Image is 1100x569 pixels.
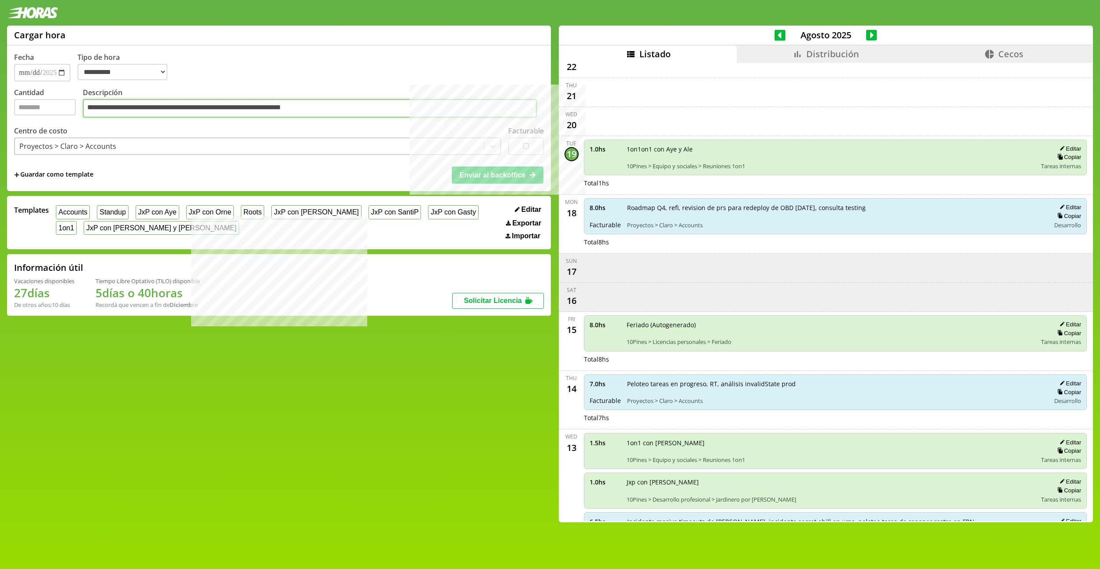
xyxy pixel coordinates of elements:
[452,166,543,183] button: Enviar al backoffice
[78,64,167,80] select: Tipo de hora
[590,321,620,329] span: 8.0 hs
[452,293,544,309] button: Solicitar Licencia
[19,141,116,151] div: Proyectos > Claro > Accounts
[627,478,1035,486] span: Jxp con [PERSON_NAME]
[627,221,1045,229] span: Proyectos > Claro > Accounts
[565,111,577,118] div: Wed
[97,205,128,219] button: Standup
[1041,456,1081,464] span: Tareas internas
[1055,388,1081,396] button: Copiar
[1054,397,1081,405] span: Desarrollo
[96,301,200,309] div: Recordá que vencen a fin de
[428,205,478,219] button: JxP con Gasty
[14,88,83,120] label: Cantidad
[241,205,264,219] button: Roots
[590,145,620,153] span: 1.0 hs
[566,81,577,89] div: Thu
[1057,145,1081,152] button: Editar
[508,126,544,136] label: Facturable
[786,29,866,41] span: Agosto 2025
[14,277,74,285] div: Vacaciones disponibles
[627,397,1045,405] span: Proyectos > Claro > Accounts
[1055,153,1081,161] button: Copiar
[566,140,576,147] div: Tue
[627,517,1045,526] span: Incidente masivo timeouts de [PERSON_NAME], incidente secret ebill en ums, peloteo tarea de renap...
[639,48,671,60] span: Listado
[14,99,76,115] input: Cantidad
[590,439,620,447] span: 1.5 hs
[627,162,1035,170] span: 10Pines > Equipo y sociales > Reuniones 1on1
[590,478,620,486] span: 1.0 hs
[1054,221,1081,229] span: Desarrollo
[1057,517,1081,525] button: Editar
[503,219,544,228] button: Exportar
[584,355,1087,363] div: Total 8 hs
[14,285,74,301] h1: 27 días
[170,301,198,309] b: Diciembre
[627,439,1035,447] span: 1on1 con [PERSON_NAME]
[584,179,1087,187] div: Total 1 hs
[56,205,90,219] button: Accounts
[627,203,1045,212] span: Roadmap Q4, refi, revision de prs para redeploy de OBD [DATE], consulta testing
[1055,329,1081,337] button: Copiar
[84,221,239,235] button: JxP con [PERSON_NAME] y [PERSON_NAME]
[627,380,1045,388] span: Peloteo tareas en progreso, RT, análisis invalidState prod
[521,206,541,214] span: Editar
[806,48,859,60] span: Distribución
[565,440,579,454] div: 13
[96,277,200,285] div: Tiempo Libre Optativo (TiLO) disponible
[590,380,621,388] span: 7.0 hs
[136,205,179,219] button: JxP con Aye
[627,338,1035,346] span: 10Pines > Licencias personales > Feriado
[565,198,578,206] div: Mon
[590,221,621,229] span: Facturable
[565,89,579,103] div: 21
[512,219,541,227] span: Exportar
[590,517,621,526] span: 6.5 hs
[590,203,621,212] span: 8.0 hs
[565,206,579,220] div: 18
[567,286,576,294] div: Sat
[566,257,577,265] div: Sun
[83,88,544,120] label: Descripción
[96,285,200,301] h1: 5 días o 40 horas
[627,145,1035,153] span: 1on1on1 con Aye y Ale
[568,315,575,323] div: Fri
[627,495,1035,503] span: 10Pines > Desarrollo profesional > Jardinero por [PERSON_NAME]
[584,414,1087,422] div: Total 7 hs
[565,433,577,440] div: Wed
[1055,487,1081,494] button: Copiar
[1041,162,1081,170] span: Tareas internas
[14,170,19,180] span: +
[1055,212,1081,220] button: Copiar
[459,171,525,179] span: Enviar al backoffice
[565,147,579,161] div: 19
[512,205,544,214] button: Editar
[14,301,74,309] div: De otros años: 10 días
[1057,439,1081,446] button: Editar
[7,7,58,18] img: logotipo
[1041,338,1081,346] span: Tareas internas
[1041,495,1081,503] span: Tareas internas
[565,382,579,396] div: 14
[559,63,1093,521] div: scrollable content
[14,52,34,62] label: Fecha
[590,396,621,405] span: Facturable
[565,60,579,74] div: 22
[14,170,93,180] span: +Guardar como template
[464,297,522,304] span: Solicitar Licencia
[186,205,234,219] button: JxP con Orne
[566,374,577,382] div: Thu
[1055,447,1081,454] button: Copiar
[627,456,1035,464] span: 10Pines > Equipo y sociales > Reuniones 1on1
[369,205,421,219] button: JxP con SantiP
[627,321,1035,329] span: Feriado (Autogenerado)
[1057,321,1081,328] button: Editar
[565,265,579,279] div: 17
[1057,380,1081,387] button: Editar
[998,48,1023,60] span: Cecos
[565,294,579,308] div: 16
[83,99,537,118] textarea: Descripción
[78,52,174,81] label: Tipo de hora
[56,221,77,235] button: 1on1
